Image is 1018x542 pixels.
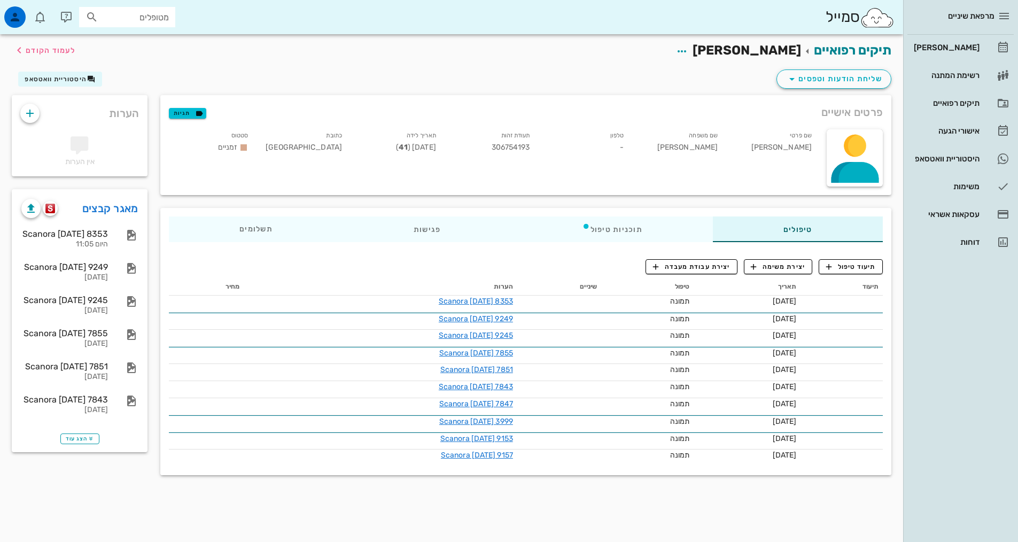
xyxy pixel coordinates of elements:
[821,104,883,121] span: פרטים אישיים
[66,436,94,442] span: הצג עוד
[912,99,980,107] div: תיקים רפואיים
[912,43,980,52] div: [PERSON_NAME]
[907,146,1014,172] a: היסטוריית וואטסאפ
[860,7,895,28] img: SmileCloud logo
[21,262,108,272] div: Scanora [DATE] 9249
[670,434,690,443] span: תמונה
[653,262,730,272] span: יצירת עבודת מעבדה
[670,297,690,306] span: תמונה
[907,174,1014,199] a: משימות
[670,365,690,374] span: תמונה
[218,143,238,152] span: זמניים
[439,297,513,306] a: Scanora [DATE] 8353
[21,406,108,415] div: [DATE]
[814,43,891,58] a: תיקים רפואיים
[912,127,980,135] div: אישורי הגעה
[670,417,690,426] span: תמונה
[786,73,882,86] span: שליחת הודעות וטפסים
[439,417,513,426] a: Scanora [DATE] 3999
[21,339,108,349] div: [DATE]
[801,278,883,296] th: תיעוד
[492,143,530,152] span: 306754193
[440,365,513,374] a: Scanora [DATE] 7851
[21,328,108,338] div: Scanora [DATE] 7855
[773,365,797,374] span: [DATE]
[399,143,408,152] strong: 41
[776,69,891,89] button: שליחת הודעות וטפסים
[907,118,1014,144] a: אישורי הגעה
[670,331,690,340] span: תמונה
[689,132,718,139] small: שם משפחה
[174,109,201,118] span: תגיות
[670,349,690,358] span: תמונה
[773,331,797,340] span: [DATE]
[21,306,108,315] div: [DATE]
[65,157,95,166] span: אין הערות
[231,132,248,139] small: סטטוס
[82,200,138,217] a: מאגר קבצים
[12,95,147,126] div: הערות
[948,11,994,21] span: מרפאת שיניים
[912,238,980,246] div: דוחות
[713,216,883,242] div: טיפולים
[517,278,601,296] th: שיניים
[670,382,690,391] span: תמונה
[912,182,980,191] div: משימות
[773,417,797,426] span: [DATE]
[907,35,1014,60] a: [PERSON_NAME]
[32,9,38,15] span: תג
[43,201,58,216] button: scanora logo
[266,143,342,152] span: [GEOGRAPHIC_DATA]
[439,399,513,408] a: Scanora [DATE] 7847
[441,451,513,460] a: Scanora [DATE] 9157
[169,278,244,296] th: מחיר
[907,202,1014,227] a: עסקאות אשראי
[773,451,797,460] span: [DATE]
[439,331,513,340] a: Scanora [DATE] 9245
[670,314,690,323] span: תמונה
[239,226,273,233] span: תשלומים
[773,399,797,408] span: [DATE]
[912,71,980,80] div: רשימת המתנה
[21,273,108,282] div: [DATE]
[632,127,726,160] div: [PERSON_NAME]
[21,394,108,405] div: Scanora [DATE] 7843
[773,314,797,323] span: [DATE]
[610,132,624,139] small: טלפון
[620,143,624,152] span: -
[26,46,75,55] span: לעמוד הקודם
[694,278,801,296] th: תאריך
[726,127,820,160] div: [PERSON_NAME]
[601,278,694,296] th: טיפול
[826,262,876,272] span: תיעוד טיפול
[646,259,737,274] button: יצירת עבודת מעבדה
[819,259,883,274] button: תיעוד טיפול
[744,259,813,274] button: יצירת משימה
[907,90,1014,116] a: תיקים רפואיים
[693,43,801,58] span: [PERSON_NAME]
[21,373,108,382] div: [DATE]
[907,63,1014,88] a: רשימת המתנה
[773,297,797,306] span: [DATE]
[773,349,797,358] span: [DATE]
[21,361,108,371] div: Scanora [DATE] 7851
[439,314,513,323] a: Scanora [DATE] 9249
[21,295,108,305] div: Scanora [DATE] 9245
[907,229,1014,255] a: דוחות
[169,108,206,119] button: תגיות
[244,278,517,296] th: הערות
[343,216,511,242] div: פגישות
[912,210,980,219] div: עסקאות אשראי
[912,154,980,163] div: היסטוריית וואטסאפ
[21,229,108,239] div: Scanora [DATE] 8353
[13,41,75,60] button: לעמוד הקודם
[790,132,812,139] small: שם פרטי
[501,132,530,139] small: תעודת זהות
[60,433,99,444] button: הצג עוד
[439,382,513,391] a: Scanora [DATE] 7843
[826,6,895,29] div: סמייל
[407,132,436,139] small: תאריך לידה
[439,349,513,358] a: Scanora [DATE] 7855
[396,143,436,152] span: [DATE] ( )
[670,399,690,408] span: תמונה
